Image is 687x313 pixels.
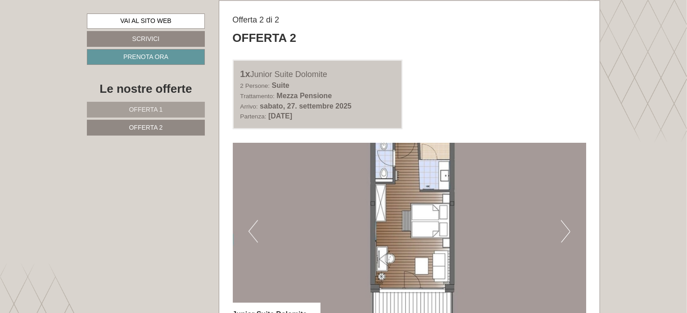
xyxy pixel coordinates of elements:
b: 1x [240,69,250,79]
div: Buon giorno, come possiamo aiutarla? [7,25,141,52]
button: Previous [249,220,258,243]
button: Invia [309,237,354,253]
a: Prenota ora [87,49,205,65]
small: Partenza: [240,113,267,120]
small: 18:20 [131,84,340,90]
b: [DATE] [268,112,292,120]
b: sabato, 27. settembre 2025 [260,102,352,110]
small: 18:15 [14,44,137,50]
div: active lifestyle hotel [GEOGRAPHIC_DATA] [14,27,137,34]
b: Mezza Pensione [277,92,332,100]
small: Trattamento: [240,93,275,100]
a: Scrivici [87,31,205,47]
button: Next [561,220,570,243]
div: Offerta 2 [233,30,297,46]
small: Arrivo: [240,103,258,110]
span: Offerta 2 [129,124,163,131]
div: Lei [131,56,340,63]
div: martedì [155,7,199,23]
small: 2 Persone: [240,82,270,89]
b: Suite [272,82,289,89]
div: Le nostre offerte [87,81,205,97]
div: buongiorno. in relazione all'offerta inviatami, volevo sapere se è possibile il last ceck-out e i... [126,54,347,91]
span: Offerta 2 di 2 [233,15,280,24]
div: Junior Suite Dolomite [240,68,395,81]
a: Vai al sito web [87,14,205,29]
span: Offerta 1 [129,106,163,113]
